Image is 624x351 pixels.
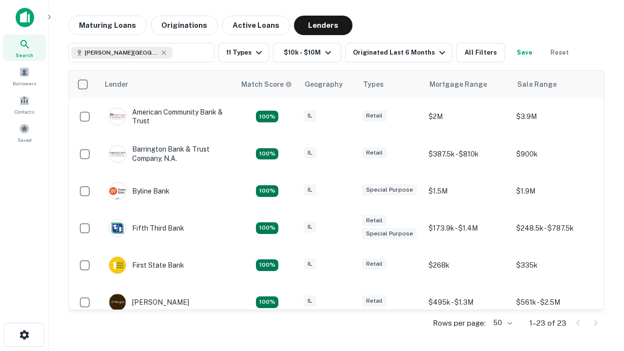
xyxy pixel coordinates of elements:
[456,43,505,62] button: All Filters
[362,184,417,195] div: Special Purpose
[362,295,387,307] div: Retail
[13,79,36,87] span: Borrowers
[109,256,184,274] div: First State Bank
[68,16,147,35] button: Maturing Loans
[218,43,269,62] button: 11 Types
[109,108,226,125] div: American Community Bank & Trust
[511,210,599,247] td: $248.5k - $787.5k
[362,228,417,239] div: Special Purpose
[18,136,32,144] span: Saved
[575,273,624,320] iframe: Chat Widget
[109,183,126,199] img: picture
[511,98,599,135] td: $3.9M
[85,48,158,57] span: [PERSON_NAME][GEOGRAPHIC_DATA], [GEOGRAPHIC_DATA]
[529,317,566,329] p: 1–23 of 23
[241,79,290,90] h6: Match Score
[109,108,126,125] img: picture
[222,16,290,35] button: Active Loans
[109,294,126,311] img: picture
[509,43,540,62] button: Save your search to get updates of matches that match your search criteria.
[109,293,189,311] div: [PERSON_NAME]
[299,71,357,98] th: Geography
[235,71,299,98] th: Capitalize uses an advanced AI algorithm to match your search with the best lender. The match sco...
[424,135,511,172] td: $387.5k - $810k
[517,78,557,90] div: Sale Range
[15,108,34,116] span: Contacts
[256,185,278,197] div: Matching Properties: 2, hasApolloMatch: undefined
[511,284,599,321] td: $561k - $2.5M
[511,173,599,210] td: $1.9M
[424,173,511,210] td: $1.5M
[511,71,599,98] th: Sale Range
[362,147,387,158] div: Retail
[362,215,387,226] div: Retail
[304,110,316,121] div: IL
[109,257,126,273] img: picture
[304,295,316,307] div: IL
[3,119,46,146] a: Saved
[489,316,514,330] div: 50
[3,91,46,117] a: Contacts
[109,220,126,236] img: picture
[273,43,341,62] button: $10k - $10M
[256,148,278,160] div: Matching Properties: 3, hasApolloMatch: undefined
[424,71,511,98] th: Mortgage Range
[99,71,235,98] th: Lender
[256,222,278,234] div: Matching Properties: 2, hasApolloMatch: undefined
[304,147,316,158] div: IL
[109,182,170,200] div: Byline Bank
[3,35,46,61] a: Search
[429,78,487,90] div: Mortgage Range
[16,51,33,59] span: Search
[304,221,316,233] div: IL
[109,145,226,162] div: Barrington Bank & Trust Company, N.a.
[16,8,34,27] img: capitalize-icon.png
[304,258,316,270] div: IL
[345,43,452,62] button: Originated Last 6 Months
[424,247,511,284] td: $268k
[304,184,316,195] div: IL
[105,78,128,90] div: Lender
[544,43,575,62] button: Reset
[256,296,278,308] div: Matching Properties: 3, hasApolloMatch: undefined
[3,63,46,89] a: Borrowers
[305,78,343,90] div: Geography
[241,79,292,90] div: Capitalize uses an advanced AI algorithm to match your search with the best lender. The match sco...
[256,111,278,122] div: Matching Properties: 2, hasApolloMatch: undefined
[424,98,511,135] td: $2M
[511,247,599,284] td: $335k
[424,210,511,247] td: $173.9k - $1.4M
[362,110,387,121] div: Retail
[433,317,486,329] p: Rows per page:
[256,259,278,271] div: Matching Properties: 2, hasApolloMatch: undefined
[362,258,387,270] div: Retail
[511,135,599,172] td: $900k
[363,78,384,90] div: Types
[151,16,218,35] button: Originations
[109,146,126,162] img: picture
[357,71,424,98] th: Types
[353,47,448,58] div: Originated Last 6 Months
[294,16,352,35] button: Lenders
[424,284,511,321] td: $495k - $1.3M
[109,219,184,237] div: Fifth Third Bank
